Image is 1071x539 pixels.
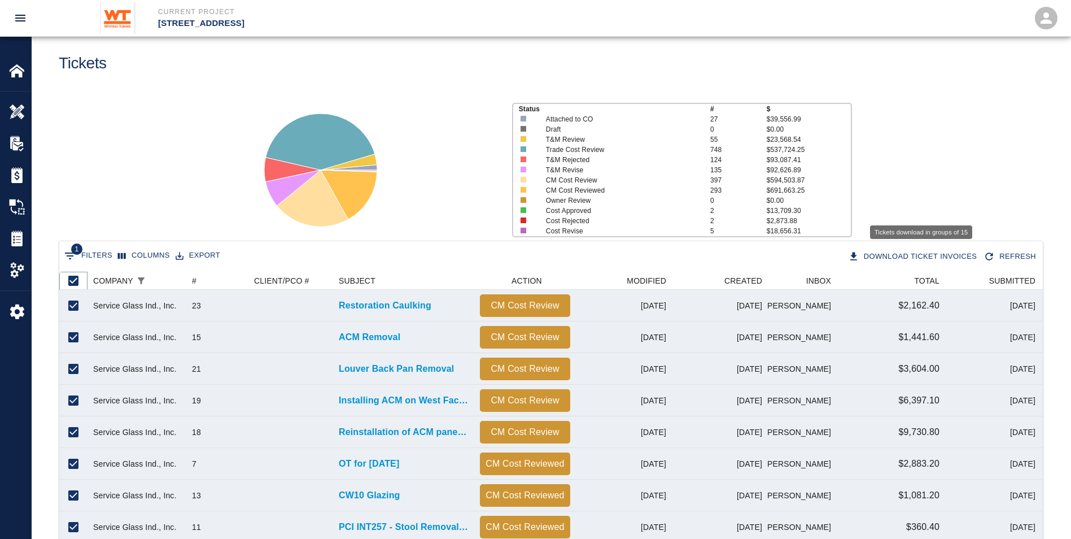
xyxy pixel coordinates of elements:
[710,206,767,216] p: 2
[870,225,972,240] div: Tickets download in groups of 15
[945,448,1041,480] div: [DATE]
[710,175,767,185] p: 397
[339,394,469,407] p: Installing ACM on West Facade
[767,175,851,185] p: $594,503.87
[768,448,837,480] div: [PERSON_NAME]
[767,206,851,216] p: $13,709.30
[7,5,34,32] button: open drawer
[672,416,768,448] div: [DATE]
[546,124,694,134] p: Draft
[484,299,566,312] p: CM Cost Review
[710,145,767,155] p: 748
[710,195,767,206] p: 0
[846,247,982,267] div: Tickets download in groups of 15
[945,272,1041,290] div: SUBMITTED
[93,521,177,533] div: Service Glass Ind., Inc.
[767,124,851,134] p: $0.00
[93,427,177,438] div: Service Glass Ind., Inc.
[158,7,597,17] p: Current Project
[484,520,566,534] p: CM Cost Reviewed
[710,155,767,165] p: 124
[710,226,767,236] p: 5
[945,416,1041,448] div: [DATE]
[576,290,672,321] div: [DATE]
[576,448,672,480] div: [DATE]
[767,226,851,236] p: $18,656.31
[484,394,566,407] p: CM Cost Review
[546,155,694,165] p: T&M Rejected
[339,362,454,376] p: Louver Back Pan Removal
[914,272,939,290] div: TOTAL
[512,272,542,290] div: ACTION
[1015,485,1071,539] div: Chat Widget
[768,321,837,353] div: [PERSON_NAME]
[898,299,939,312] p: $2,162.40
[192,490,201,501] div: 13
[192,332,201,343] div: 15
[767,155,851,165] p: $93,087.41
[254,272,309,290] div: CLIENT/PCO #
[93,332,177,343] div: Service Glass Ind., Inc.
[945,480,1041,511] div: [DATE]
[898,331,939,344] p: $1,441.60
[339,520,469,534] a: PCI INT257 - Stool Removal for Water Testing
[93,490,177,501] div: Service Glass Ind., Inc.
[627,272,666,290] div: MODIFIED
[767,165,851,175] p: $92,626.89
[906,520,939,534] p: $360.40
[767,216,851,226] p: $2,873.88
[149,273,165,289] button: Sort
[59,54,107,73] h1: Tickets
[546,114,694,124] p: Attached to CO
[546,216,694,226] p: Cost Rejected
[484,457,566,471] p: CM Cost Reviewed
[62,247,115,265] button: Show filters
[339,272,375,290] div: SUBJECT
[339,299,431,312] a: Restoration Caulking
[672,272,768,290] div: CREATED
[93,300,177,311] div: Service Glass Ind., Inc.
[93,395,177,406] div: Service Glass Ind., Inc.
[672,321,768,353] div: [DATE]
[71,244,82,255] span: 1
[768,480,837,511] div: [PERSON_NAME]
[546,145,694,155] p: Trade Cost Review
[898,394,939,407] p: $6,397.10
[248,272,333,290] div: CLIENT/PCO #
[192,427,201,438] div: 18
[133,273,149,289] div: 1 active filter
[898,489,939,502] p: $1,081.20
[981,247,1041,267] div: Refresh the list
[546,165,694,175] p: T&M Revise
[158,17,597,30] p: [STREET_ADDRESS]
[576,385,672,416] div: [DATE]
[710,104,767,114] p: #
[710,134,767,145] p: 55
[133,273,149,289] button: Show filters
[898,425,939,439] p: $9,730.80
[93,272,133,290] div: COMPANY
[989,272,1035,290] div: SUBMITTED
[88,272,186,290] div: COMPANY
[186,272,248,290] div: #
[546,134,694,145] p: T&M Review
[576,480,672,511] div: [DATE]
[767,104,851,114] p: $
[192,363,201,375] div: 21
[339,331,400,344] a: ACM Removal
[576,353,672,385] div: [DATE]
[945,385,1041,416] div: [DATE]
[768,353,837,385] div: [PERSON_NAME]
[192,300,201,311] div: 23
[806,272,831,290] div: INBOX
[484,425,566,439] p: CM Cost Review
[192,458,196,470] div: 7
[576,321,672,353] div: [DATE]
[546,185,694,195] p: CM Cost Reviewed
[672,448,768,480] div: [DATE]
[981,247,1041,267] button: Refresh
[115,247,173,264] button: Select columns
[339,489,400,502] a: CW10 Glazing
